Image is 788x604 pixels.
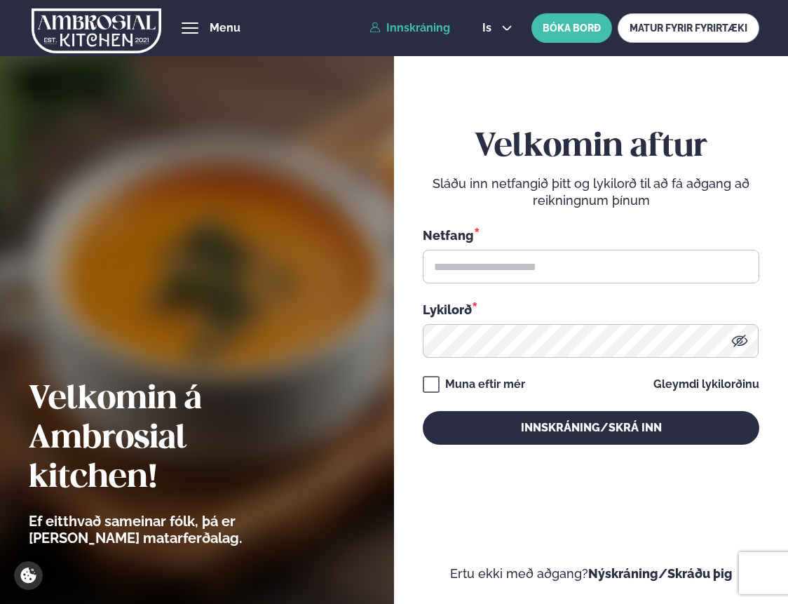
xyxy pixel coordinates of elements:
[423,411,759,445] button: Innskráning/Skrá inn
[482,22,496,34] span: is
[423,565,759,582] p: Ertu ekki með aðgang?
[29,380,320,498] h2: Velkomin á Ambrosial kitchen!
[471,22,524,34] button: is
[29,513,320,546] p: Ef eitthvað sameinar fólk, þá er [PERSON_NAME] matarferðalag.
[588,566,733,581] a: Nýskráning/Skráðu þig
[423,175,759,209] p: Sláðu inn netfangið þitt og lykilorð til að fá aðgang að reikningnum þínum
[423,300,759,318] div: Lykilorð
[653,379,759,390] a: Gleymdi lykilorðinu
[531,13,612,43] button: BÓKA BORÐ
[14,561,43,590] a: Cookie settings
[423,226,759,244] div: Netfang
[618,13,759,43] a: MATUR FYRIR FYRIRTÆKI
[369,22,450,34] a: Innskráning
[182,20,198,36] button: hamburger
[32,2,161,60] img: logo
[423,128,759,167] h2: Velkomin aftur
